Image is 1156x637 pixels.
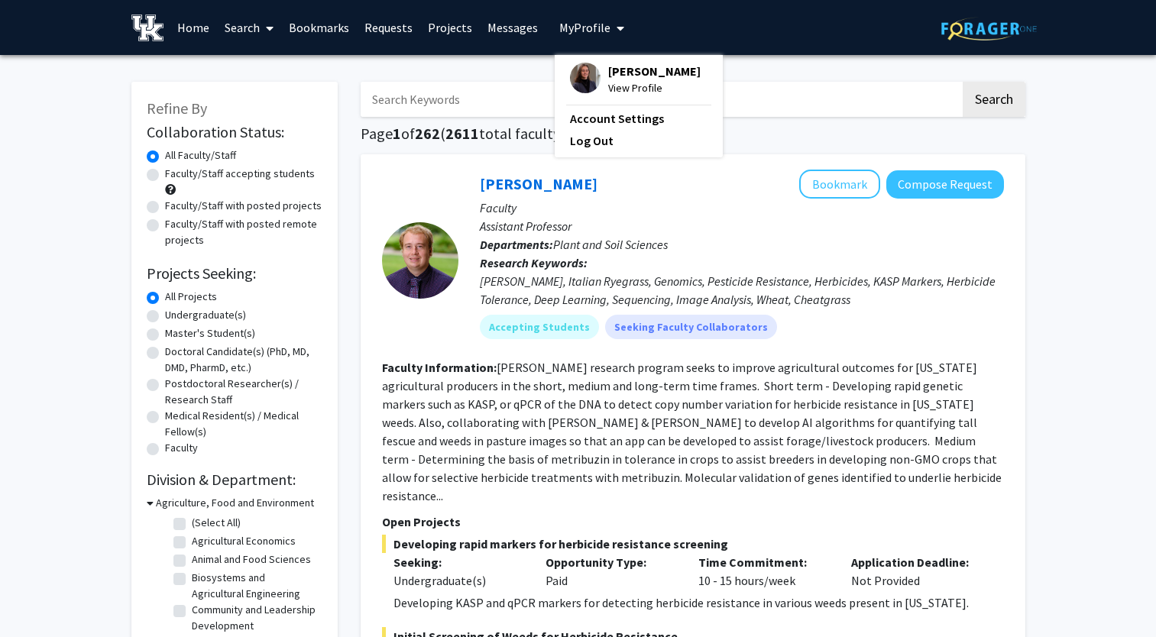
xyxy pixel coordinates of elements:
button: Compose Request to Samuel Revolinski [886,170,1004,199]
fg-read-more: [PERSON_NAME] research program seeks to improve agricultural outcomes for [US_STATE] agricultural... [382,360,1002,503]
p: Open Projects [382,513,1004,531]
label: All Faculty/Staff [165,147,236,163]
p: Seeking: [393,553,523,571]
div: Undergraduate(s) [393,571,523,590]
mat-chip: Accepting Students [480,315,599,339]
iframe: Chat [11,568,65,626]
label: Master's Student(s) [165,325,255,341]
span: View Profile [608,79,701,96]
img: University of Kentucky Logo [131,15,164,41]
p: Time Commitment: [698,553,828,571]
span: 262 [415,124,440,143]
div: 10 - 15 hours/week [687,553,840,590]
a: Projects [420,1,480,54]
label: Community and Leadership Development [192,602,319,634]
span: Refine By [147,99,207,118]
a: Messages [480,1,546,54]
label: Biosystems and Agricultural Engineering [192,570,319,602]
b: Faculty Information: [382,360,497,375]
a: [PERSON_NAME] [480,174,597,193]
label: Medical Resident(s) / Medical Fellow(s) [165,408,322,440]
a: Requests [357,1,420,54]
label: Faculty/Staff accepting students [165,166,315,182]
h2: Projects Seeking: [147,264,322,283]
span: Plant and Soil Sciences [553,237,668,252]
input: Search Keywords [361,82,960,117]
a: Log Out [570,131,708,150]
img: Profile Picture [570,63,601,93]
label: Agricultural Economics [192,533,296,549]
p: Developing KASP and qPCR markers for detecting herbicide resistance in various weeds present in [... [393,593,1004,612]
a: Bookmarks [281,1,357,54]
label: Faculty [165,440,198,456]
h2: Collaboration Status: [147,123,322,141]
b: Research Keywords: [480,255,588,270]
label: Undergraduate(s) [165,307,246,323]
span: 1 [393,124,401,143]
button: Add Samuel Revolinski to Bookmarks [799,170,880,199]
div: Paid [534,553,687,590]
img: ForagerOne Logo [941,17,1037,40]
label: (Select All) [192,515,241,531]
label: Postdoctoral Researcher(s) / Research Staff [165,376,322,408]
a: Search [217,1,281,54]
p: Opportunity Type: [546,553,675,571]
span: 2611 [445,124,479,143]
h1: Page of ( total faculty/staff results) [361,124,1025,143]
mat-chip: Seeking Faculty Collaborators [605,315,777,339]
a: Home [170,1,217,54]
span: My Profile [559,20,610,35]
label: Animal and Food Sciences [192,551,311,567]
div: Not Provided [840,553,992,590]
a: Account Settings [570,109,708,128]
h2: Division & Department: [147,470,322,489]
label: All Projects [165,289,217,305]
span: Developing rapid markers for herbicide resistance screening [382,535,1004,553]
label: Faculty/Staff with posted projects [165,198,322,214]
b: Departments: [480,237,553,252]
label: Doctoral Candidate(s) (PhD, MD, DMD, PharmD, etc.) [165,344,322,376]
div: [PERSON_NAME], Italian Ryegrass, Genomics, Pesticide Resistance, Herbicides, KASP Markers, Herbic... [480,272,1004,309]
button: Search [963,82,1025,117]
p: Faculty [480,199,1004,217]
span: [PERSON_NAME] [608,63,701,79]
div: Profile Picture[PERSON_NAME]View Profile [570,63,701,96]
p: Assistant Professor [480,217,1004,235]
h3: Agriculture, Food and Environment [156,495,314,511]
p: Application Deadline: [851,553,981,571]
label: Faculty/Staff with posted remote projects [165,216,322,248]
